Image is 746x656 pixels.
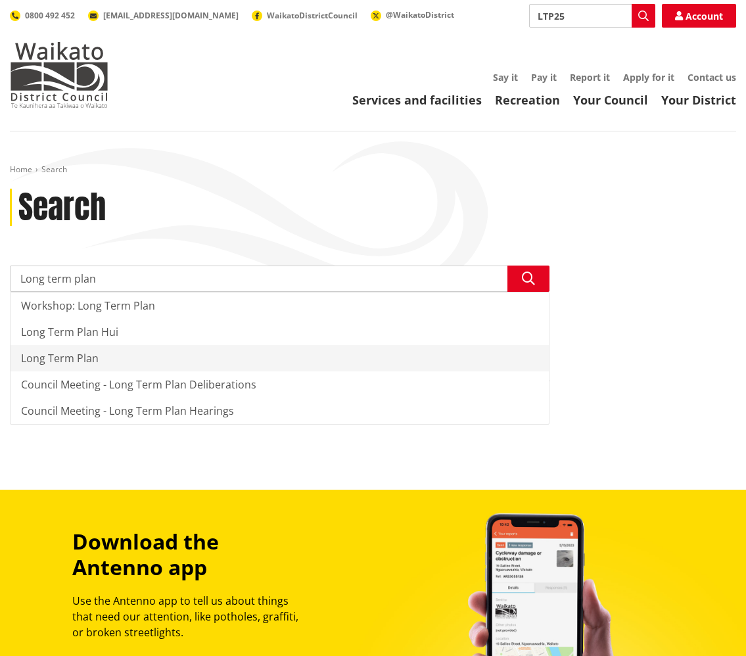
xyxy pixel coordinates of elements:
h1: Search [18,189,106,227]
iframe: Messenger Launcher [686,601,733,648]
img: Waikato District Council - Te Kaunihera aa Takiwaa o Waikato [10,42,108,108]
a: Your Council [573,92,648,108]
a: Recreation [495,92,560,108]
a: Your District [661,92,736,108]
a: Home [10,164,32,175]
p: Use the Antenno app to tell us about things that need our attention, like potholes, graffiti, or ... [72,593,301,640]
a: WaikatoDistrictCouncil [252,10,358,21]
div: Council Meeting - Long Term Plan Deliberations [11,371,549,398]
a: 0800 492 452 [10,10,75,21]
a: Report it [570,71,610,83]
div: Council Meeting - Long Term Plan Hearings [11,398,549,424]
a: Services and facilities [352,92,482,108]
span: [EMAIL_ADDRESS][DOMAIN_NAME] [103,10,239,21]
a: [EMAIL_ADDRESS][DOMAIN_NAME] [88,10,239,21]
div: Workshop: Long Term Plan [11,293,549,319]
span: 0800 492 452 [25,10,75,21]
nav: breadcrumb [10,164,736,176]
a: @WaikatoDistrict [371,9,454,20]
input: Search input [529,4,655,28]
a: Contact us [688,71,736,83]
a: Account [662,4,736,28]
a: Pay it [531,71,557,83]
span: @WaikatoDistrict [386,9,454,20]
span: Search [41,164,67,175]
a: Say it [493,71,518,83]
div: Long Term Plan [11,345,549,371]
input: Search input [10,266,549,292]
div: Long Term Plan Hui [11,319,549,345]
span: WaikatoDistrictCouncil [267,10,358,21]
h3: Download the Antenno app [72,529,301,580]
a: Apply for it [623,71,674,83]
